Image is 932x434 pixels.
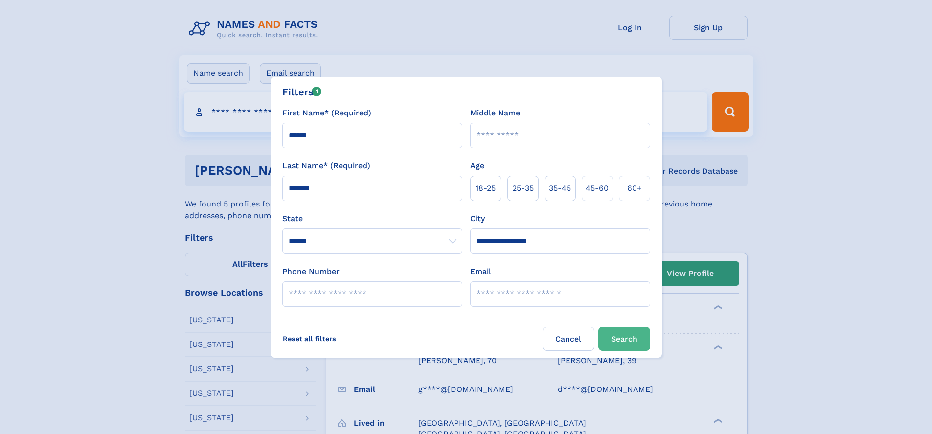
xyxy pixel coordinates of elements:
[282,107,371,119] label: First Name* (Required)
[470,107,520,119] label: Middle Name
[627,183,642,194] span: 60+
[586,183,609,194] span: 45‑60
[282,160,370,172] label: Last Name* (Required)
[470,266,491,277] label: Email
[470,160,484,172] label: Age
[476,183,496,194] span: 18‑25
[282,213,462,225] label: State
[543,327,594,351] label: Cancel
[598,327,650,351] button: Search
[276,327,342,350] label: Reset all filters
[282,266,340,277] label: Phone Number
[470,213,485,225] label: City
[512,183,534,194] span: 25‑35
[549,183,571,194] span: 35‑45
[282,85,322,99] div: Filters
